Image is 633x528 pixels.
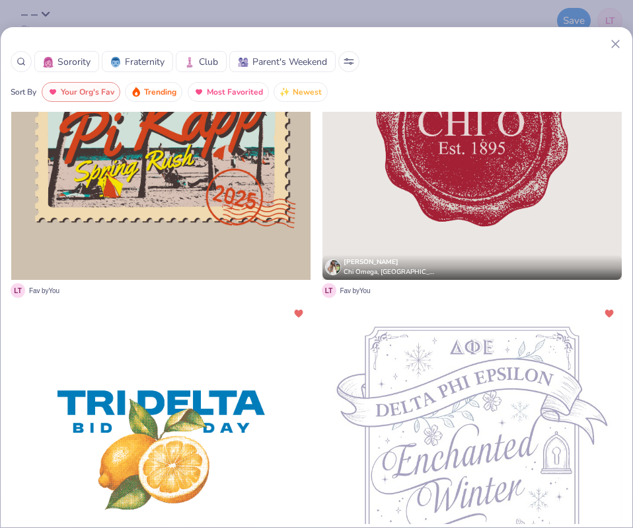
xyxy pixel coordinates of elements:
[322,283,336,298] span: L T
[176,51,227,72] button: ClubClub
[194,87,204,97] img: most_fav.gif
[144,85,176,100] span: Trending
[57,55,91,69] span: Sorority
[102,51,173,72] button: FraternityFraternity
[274,82,328,102] button: Newest
[11,86,36,98] div: Sort By
[184,57,195,67] img: Club
[125,55,165,69] span: Fraternity
[338,51,359,72] button: Sort Popup Button
[344,257,398,267] span: [PERSON_NAME]
[291,306,307,322] button: Unlike
[601,306,617,322] button: Unlike
[11,283,25,298] span: L T
[42,82,120,102] button: Your Org's Fav
[29,286,59,296] span: Fav by You
[61,85,114,100] span: Your Org's Fav
[229,51,336,72] button: Parent's WeekendParent's Weekend
[43,57,54,67] img: Sorority
[125,82,182,102] button: Trending
[252,55,327,69] span: Parent's Weekend
[340,286,371,296] span: Fav by You
[207,85,263,100] span: Most Favorited
[188,82,269,102] button: Most Favorited
[279,87,290,97] img: newest.gif
[293,85,322,100] span: Newest
[344,267,435,277] span: Chi Omega, [GEOGRAPHIC_DATA]
[131,87,141,97] img: trending.gif
[238,57,248,67] img: Parent's Weekend
[34,51,99,72] button: SororitySorority
[199,55,218,69] span: Club
[48,87,58,97] img: most_fav.gif
[110,57,121,67] img: Fraternity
